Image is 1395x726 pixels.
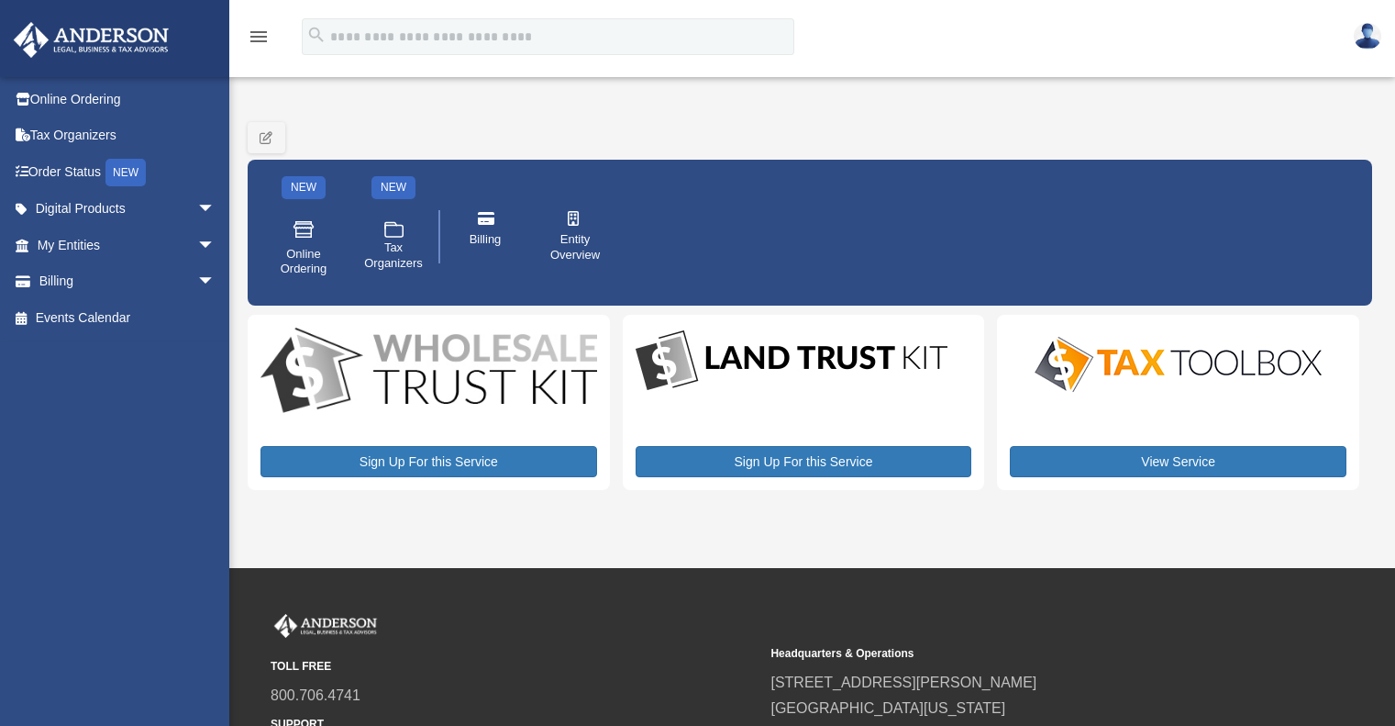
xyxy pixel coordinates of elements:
[282,176,326,199] div: NEW
[197,191,234,229] span: arrow_drop_down
[13,81,243,117] a: Online Ordering
[260,446,597,477] a: Sign Up For this Service
[447,198,524,275] a: Billing
[197,263,234,301] span: arrow_drop_down
[278,247,329,278] span: Online Ordering
[371,176,415,199] div: NEW
[13,153,243,191] a: Order StatusNEW
[770,700,1005,716] a: [GEOGRAPHIC_DATA][US_STATE]
[13,227,243,263] a: My Entitiesarrow_drop_down
[636,446,972,477] a: Sign Up For this Service
[248,32,270,48] a: menu
[271,657,758,676] small: TOLL FREE
[105,159,146,186] div: NEW
[260,328,597,417] img: WS-Trust-Kit-lgo-1.jpg
[306,25,327,45] i: search
[537,198,614,275] a: Entity Overview
[636,328,947,395] img: LandTrust_lgo-1.jpg
[197,227,234,264] span: arrow_drop_down
[271,614,381,638] img: Anderson Advisors Platinum Portal
[364,240,423,272] span: Tax Organizers
[271,687,360,703] a: 800.706.4741
[248,26,270,48] i: menu
[549,232,601,263] span: Entity Overview
[265,206,342,290] a: Online Ordering
[1354,23,1381,50] img: User Pic
[13,263,243,300] a: Billingarrow_drop_down
[1010,446,1346,477] a: View Service
[13,117,243,154] a: Tax Organizers
[355,206,432,290] a: Tax Organizers
[8,22,174,58] img: Anderson Advisors Platinum Portal
[13,299,243,336] a: Events Calendar
[770,644,1257,664] small: Headquarters & Operations
[470,232,502,248] span: Billing
[770,675,1036,690] a: [STREET_ADDRESS][PERSON_NAME]
[13,191,234,228] a: Digital Productsarrow_drop_down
